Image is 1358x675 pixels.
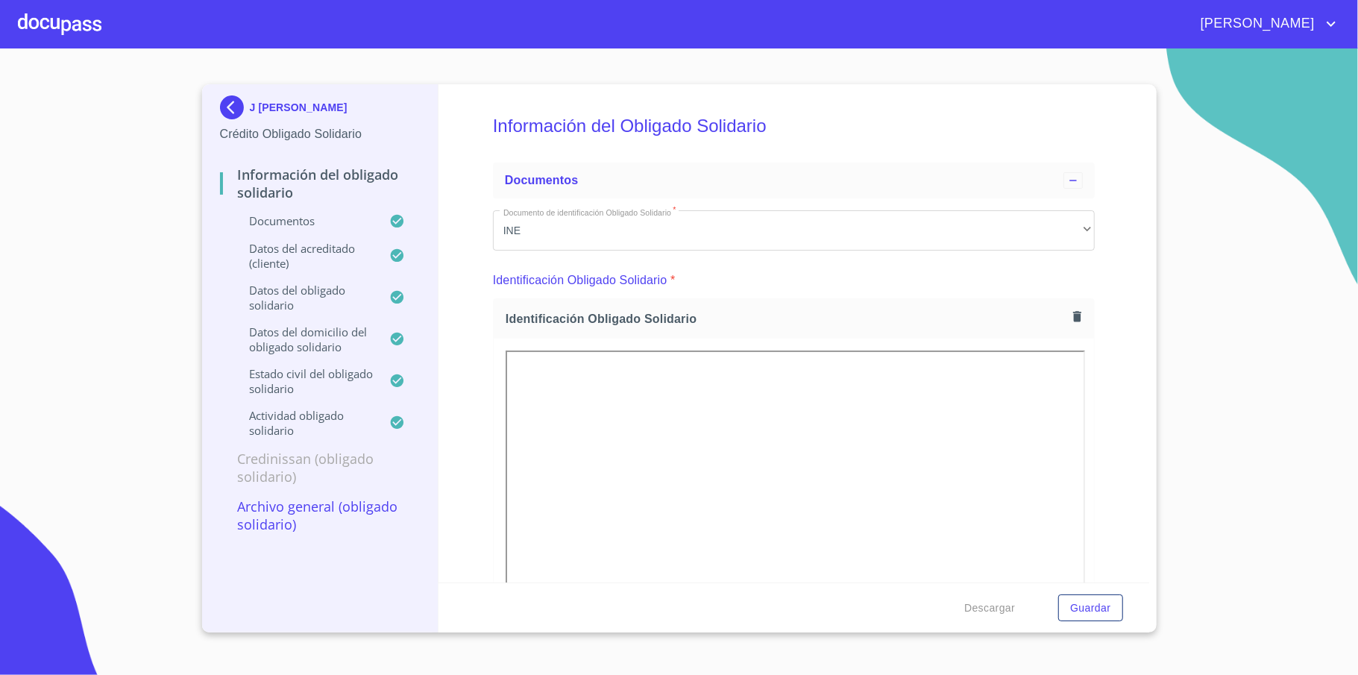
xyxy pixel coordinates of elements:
[1189,12,1340,36] button: account of current user
[220,324,390,354] p: Datos del Domicilio del Obligado Solidario
[506,311,1068,327] span: Identificación Obligado Solidario
[220,95,421,125] div: J [PERSON_NAME]
[220,241,390,271] p: Datos del acreditado (cliente)
[220,283,390,313] p: Datos del obligado solidario
[220,213,390,228] p: Documentos
[220,497,421,533] p: Archivo General (Obligado Solidario)
[250,101,348,113] p: J [PERSON_NAME]
[220,166,421,201] p: Información del Obligado Solidario
[220,450,421,486] p: Credinissan (Obligado Solidario)
[1070,599,1110,618] span: Guardar
[1058,594,1122,622] button: Guardar
[220,408,390,438] p: Actividad obligado solidario
[493,95,1095,157] h5: Información del Obligado Solidario
[958,594,1021,622] button: Descargar
[964,599,1015,618] span: Descargar
[505,174,578,186] span: Documentos
[1189,12,1322,36] span: [PERSON_NAME]
[493,271,667,289] p: Identificación Obligado Solidario
[493,210,1095,251] div: INE
[493,163,1095,198] div: Documentos
[220,125,421,143] p: Crédito Obligado Solidario
[220,366,390,396] p: Estado civil del obligado solidario
[220,95,250,119] img: Docupass spot blue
